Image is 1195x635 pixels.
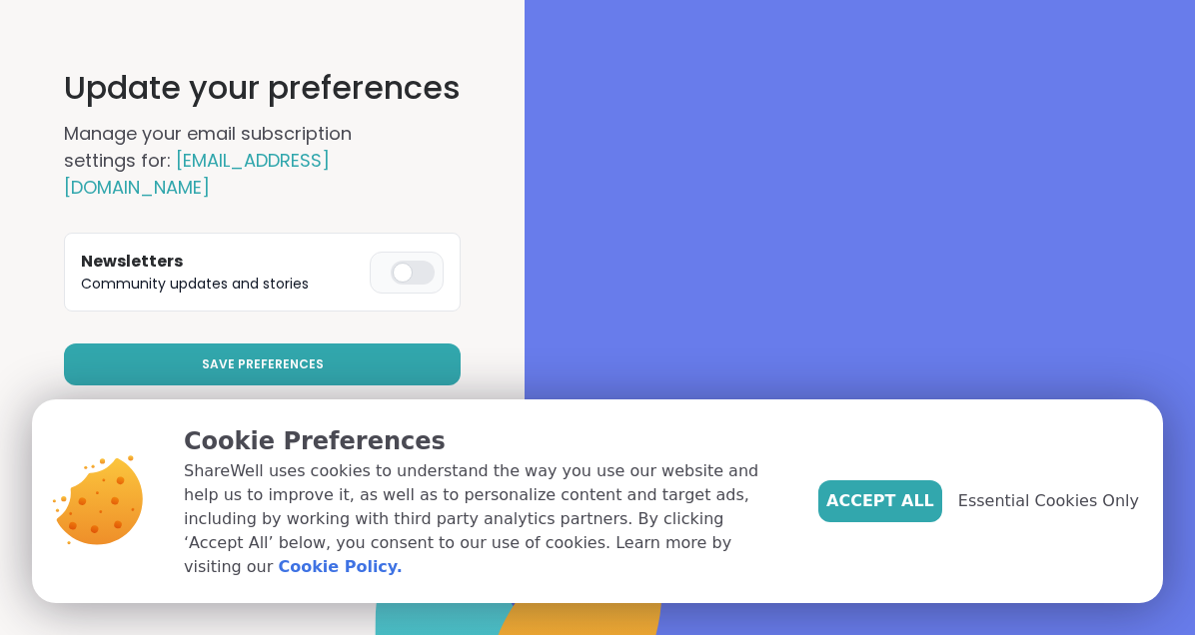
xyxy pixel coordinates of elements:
h1: Update your preferences [64,64,461,112]
span: Accept All [826,489,934,513]
button: Accept All [818,480,942,522]
span: Essential Cookies Only [958,489,1139,513]
span: Save Preferences [202,355,324,373]
p: ShareWell uses cookies to understand the way you use our website and help us to improve it, as we... [184,459,786,579]
p: Cookie Preferences [184,423,786,459]
h3: Newsletters [81,250,362,274]
p: Community updates and stories [81,274,362,295]
a: Cookie Policy. [278,555,402,579]
h2: Manage your email subscription settings for: [64,120,424,201]
button: Save Preferences [64,343,461,385]
span: [EMAIL_ADDRESS][DOMAIN_NAME] [64,148,330,200]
